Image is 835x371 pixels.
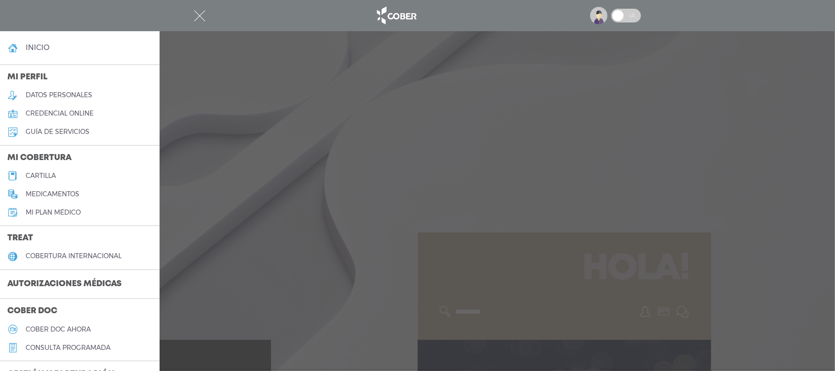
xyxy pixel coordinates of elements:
[26,172,56,180] h5: cartilla
[590,7,608,24] img: profile-placeholder.svg
[26,91,92,99] h5: datos personales
[372,5,420,27] img: logo_cober_home-white.png
[26,190,79,198] h5: medicamentos
[26,110,94,117] h5: credencial online
[26,326,91,333] h5: Cober doc ahora
[26,209,81,216] h5: Mi plan médico
[26,344,111,352] h5: consulta programada
[26,252,122,260] h5: cobertura internacional
[26,43,50,52] h4: inicio
[26,128,89,136] h5: guía de servicios
[194,10,205,22] img: Cober_menu-close-white.svg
